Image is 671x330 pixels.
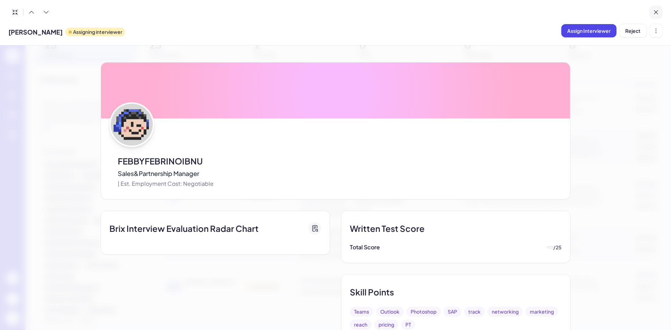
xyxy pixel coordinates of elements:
[619,24,647,37] button: Reject
[8,27,63,37] span: [PERSON_NAME]
[625,28,641,34] span: Reject
[468,308,481,315] p: track
[111,104,153,146] img: 6.png
[405,321,411,328] p: PT
[492,308,519,315] p: networking
[350,222,425,235] p: Written Test Score
[354,321,367,328] p: reach
[411,308,436,315] p: Photoshop
[118,179,214,188] p: | Est. Employment Cost: Negotiable
[561,24,616,37] button: Assign Interviewer
[350,286,394,298] p: Skill Points
[567,28,611,34] span: Assign Interviewer
[73,28,122,36] p: Assigning interviewer
[354,308,369,315] p: Teams
[109,222,259,235] p: Brix Interview Evaluation Radar Chart
[378,321,394,328] p: pricing
[118,169,214,178] p: Sales&Partnership Manager
[553,244,562,251] p: / 25
[530,308,554,315] p: marketing
[380,308,399,315] p: Outlook
[350,243,380,251] p: Total Score
[448,308,457,315] p: SAP
[118,155,214,167] p: FEBBYFEBRINOIBNU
